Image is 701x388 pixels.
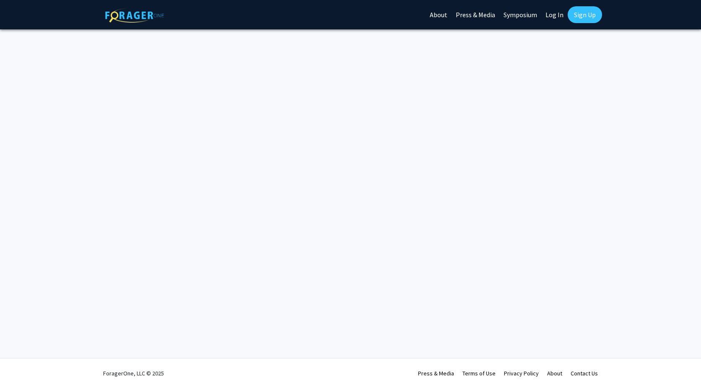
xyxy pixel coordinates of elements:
[568,6,602,23] a: Sign Up
[418,370,454,377] a: Press & Media
[105,8,164,23] img: ForagerOne Logo
[103,359,164,388] div: ForagerOne, LLC © 2025
[547,370,562,377] a: About
[571,370,598,377] a: Contact Us
[462,370,496,377] a: Terms of Use
[504,370,539,377] a: Privacy Policy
